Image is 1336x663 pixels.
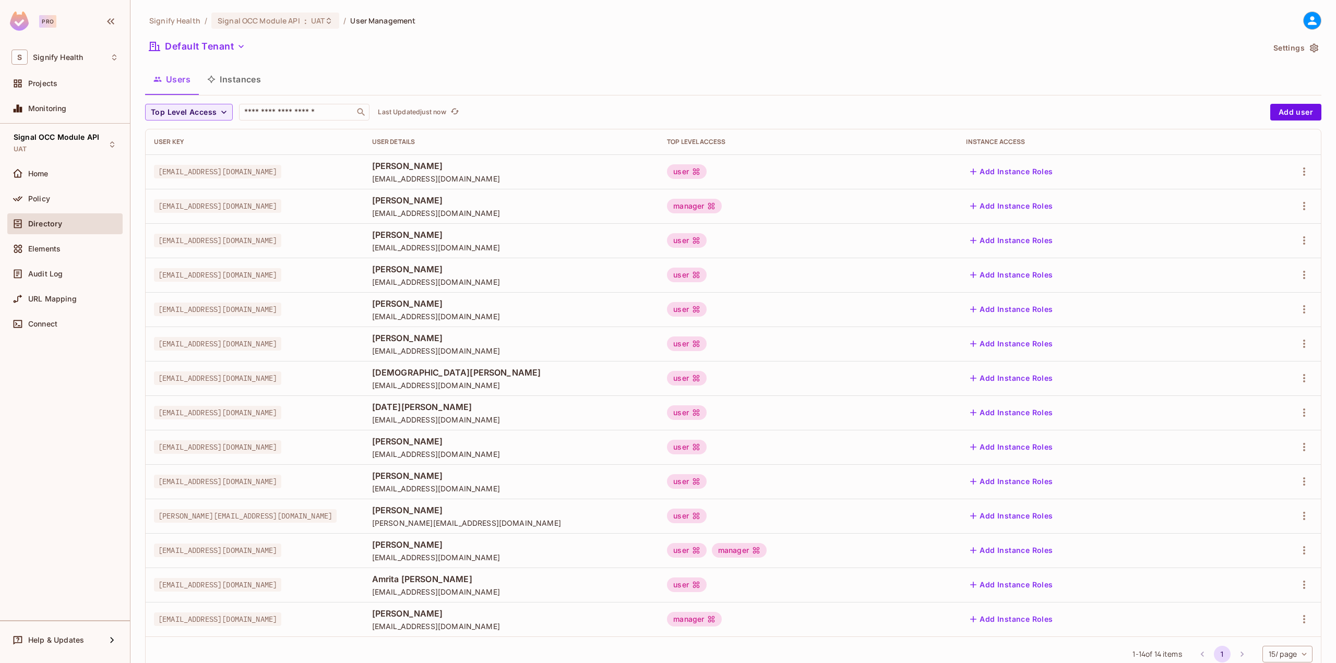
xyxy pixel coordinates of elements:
[149,16,200,26] span: the active workspace
[154,406,281,419] span: [EMAIL_ADDRESS][DOMAIN_NAME]
[28,636,84,644] span: Help & Updates
[372,518,651,528] span: [PERSON_NAME][EMAIL_ADDRESS][DOMAIN_NAME]
[372,160,651,172] span: [PERSON_NAME]
[372,208,651,218] span: [EMAIL_ADDRESS][DOMAIN_NAME]
[154,544,281,557] span: [EMAIL_ADDRESS][DOMAIN_NAME]
[154,475,281,488] span: [EMAIL_ADDRESS][DOMAIN_NAME]
[966,370,1057,387] button: Add Instance Roles
[154,509,337,523] span: [PERSON_NAME][EMAIL_ADDRESS][DOMAIN_NAME]
[372,298,651,309] span: [PERSON_NAME]
[154,337,281,351] span: [EMAIL_ADDRESS][DOMAIN_NAME]
[154,612,281,626] span: [EMAIL_ADDRESS][DOMAIN_NAME]
[372,332,651,344] span: [PERSON_NAME]
[667,405,707,420] div: user
[667,371,707,385] div: user
[372,229,651,240] span: [PERSON_NAME]
[28,295,77,303] span: URL Mapping
[372,174,651,184] span: [EMAIL_ADDRESS][DOMAIN_NAME]
[14,145,27,153] span: UAT
[372,587,651,597] span: [EMAIL_ADDRESS][DOMAIN_NAME]
[1270,104,1321,120] button: Add user
[966,576,1057,593] button: Add Instance Roles
[667,543,707,558] div: user
[28,320,57,328] span: Connect
[145,38,249,55] button: Default Tenant
[372,243,651,252] span: [EMAIL_ADDRESS][DOMAIN_NAME]
[667,440,707,454] div: user
[372,608,651,619] span: [PERSON_NAME]
[205,16,207,26] li: /
[11,50,28,65] span: S
[667,612,722,626] div: manager
[966,198,1057,214] button: Add Instance Roles
[154,199,281,213] span: [EMAIL_ADDRESS][DOMAIN_NAME]
[28,104,67,113] span: Monitoring
[372,263,651,275] span: [PERSON_NAME]
[39,15,56,28] div: Pro
[966,232,1057,249] button: Add Instance Roles
[350,16,415,26] span: User Management
[304,17,307,25] span: :
[154,165,281,178] span: [EMAIL_ADDRESS][DOMAIN_NAME]
[154,234,281,247] span: [EMAIL_ADDRESS][DOMAIN_NAME]
[28,79,57,88] span: Projects
[154,440,281,454] span: [EMAIL_ADDRESS][DOMAIN_NAME]
[372,401,651,413] span: [DATE][PERSON_NAME]
[966,611,1057,628] button: Add Instance Roles
[151,106,217,119] span: Top Level Access
[372,346,651,356] span: [EMAIL_ADDRESS][DOMAIN_NAME]
[14,133,99,141] span: Signal OCC Module API
[154,371,281,385] span: [EMAIL_ADDRESS][DOMAIN_NAME]
[372,504,651,516] span: [PERSON_NAME]
[667,509,707,523] div: user
[154,138,355,146] div: User Key
[343,16,346,26] li: /
[1262,646,1313,662] div: 15 / page
[218,16,300,26] span: Signal OCC Module API
[966,473,1057,490] button: Add Instance Roles
[448,106,461,118] button: refresh
[145,66,199,92] button: Users
[966,267,1057,283] button: Add Instance Roles
[667,268,707,282] div: user
[966,508,1057,524] button: Add Instance Roles
[154,268,281,282] span: [EMAIL_ADDRESS][DOMAIN_NAME]
[372,539,651,550] span: [PERSON_NAME]
[1192,646,1252,662] nav: pagination navigation
[667,336,707,351] div: user
[372,138,651,146] div: User Details
[372,621,651,631] span: [EMAIL_ADDRESS][DOMAIN_NAME]
[28,245,61,253] span: Elements
[966,335,1057,352] button: Add Instance Roles
[28,220,62,228] span: Directory
[154,578,281,592] span: [EMAIL_ADDRESS][DOMAIN_NAME]
[446,106,461,118] span: Click to refresh data
[372,195,651,206] span: [PERSON_NAME]
[372,415,651,425] span: [EMAIL_ADDRESS][DOMAIN_NAME]
[372,573,651,585] span: Amrita [PERSON_NAME]
[1214,646,1231,662] button: page 1
[154,303,281,316] span: [EMAIL_ADDRESS][DOMAIN_NAME]
[199,66,269,92] button: Instances
[372,470,651,481] span: [PERSON_NAME]
[712,543,767,558] div: manager
[311,16,325,26] span: UAT
[450,107,459,117] span: refresh
[966,301,1057,318] button: Add Instance Roles
[1132,648,1182,660] span: 1 - 14 of 14 items
[667,474,707,489] div: user
[667,233,707,248] div: user
[33,53,83,62] span: Workspace: Signify Health
[372,277,651,287] span: [EMAIL_ADDRESS][DOMAIN_NAME]
[966,138,1226,146] div: Instance Access
[28,195,50,203] span: Policy
[667,138,949,146] div: Top Level Access
[372,380,651,390] span: [EMAIL_ADDRESS][DOMAIN_NAME]
[667,164,707,179] div: user
[372,436,651,447] span: [PERSON_NAME]
[145,104,233,120] button: Top Level Access
[667,302,707,317] div: user
[966,163,1057,180] button: Add Instance Roles
[372,449,651,459] span: [EMAIL_ADDRESS][DOMAIN_NAME]
[667,199,722,213] div: manager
